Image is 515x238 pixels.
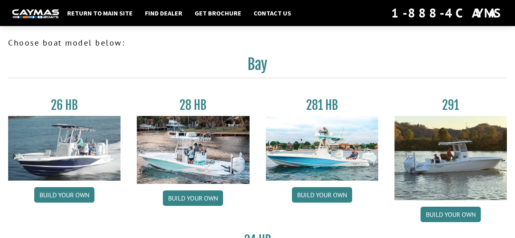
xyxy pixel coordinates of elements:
img: 28_hb_thumbnail_for_caymas_connect.jpg [137,116,249,184]
a: Find Dealer [141,8,186,18]
img: 291_Thumbnail.jpg [394,116,507,200]
a: Return to main site [63,8,137,18]
img: white-logo-c9c8dbefe5ff5ceceb0f0178aa75bf4bb51f6bca0971e226c86eb53dfe498488.png [12,9,59,18]
p: Choose boat model below: [8,37,507,49]
a: Contact Us [250,8,295,18]
h3: 26 HB [8,98,121,113]
a: Get Brochure [191,8,245,18]
img: 26_new_photo_resized.jpg [8,116,121,181]
a: Build your own [163,190,223,206]
img: 28-hb-twin.jpg [266,116,378,181]
h2: Bay [8,55,507,78]
a: Build your own [34,187,94,203]
h3: 281 HB [266,98,378,113]
h3: 291 [394,98,507,113]
a: Build your own [421,207,481,222]
a: Build your own [292,187,352,203]
div: 1-888-4CAYMAS [391,4,503,22]
h3: 28 HB [137,98,249,113]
